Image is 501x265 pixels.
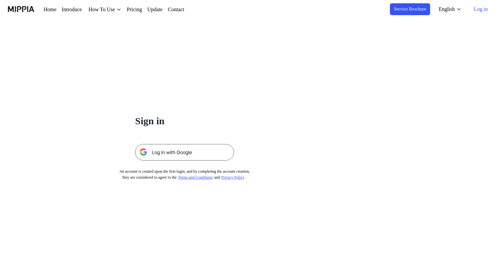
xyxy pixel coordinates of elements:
[44,6,58,14] a: Home
[179,175,220,180] a: Terms and Conditions
[135,113,234,128] h1: Sign in
[432,3,464,16] button: English
[124,7,129,12] img: down
[179,6,199,14] a: Contact
[63,6,87,14] a: Introduce
[134,6,151,14] a: Pricing
[92,6,129,14] button: How To Use
[92,6,124,14] div: How To Use
[156,6,174,14] a: Update
[108,168,261,180] div: An account is created upon the first login, and by completing the account creation, they are cons...
[135,144,234,161] img: 구글 로그인 버튼
[436,5,455,13] div: English
[384,3,428,15] button: Service Brochure
[229,175,254,180] a: Privacy Policy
